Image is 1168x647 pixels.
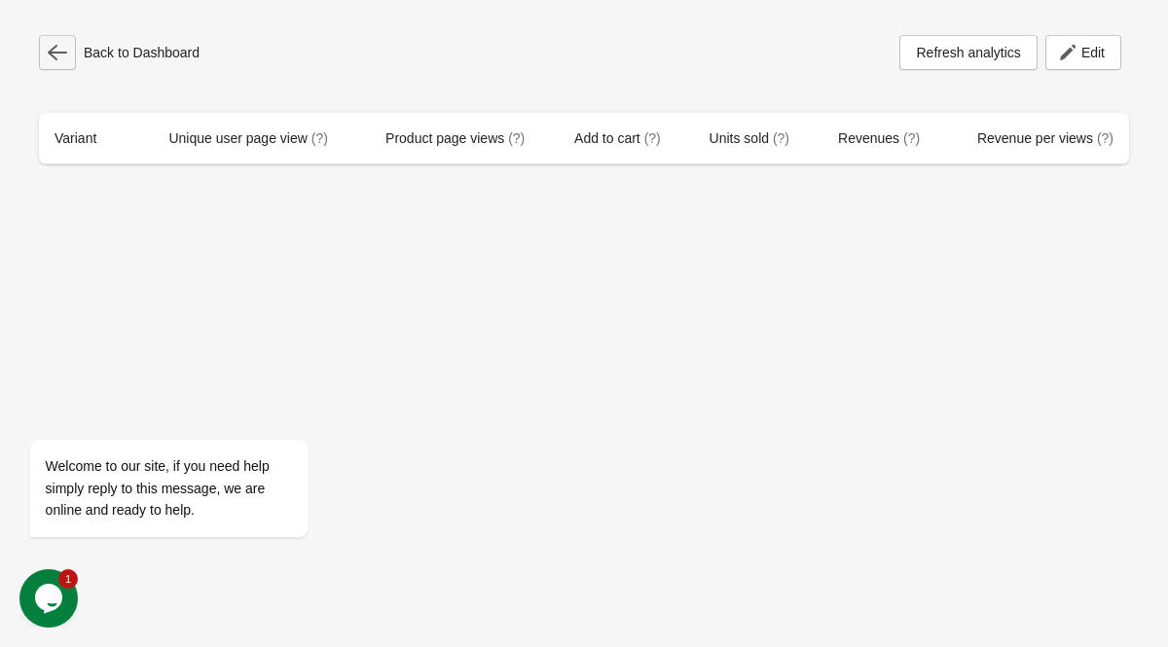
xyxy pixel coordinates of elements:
span: (?) [508,130,525,146]
span: (?) [1097,130,1113,146]
span: Edit [1081,45,1105,60]
span: Product page views [385,130,525,146]
button: Edit [1045,35,1121,70]
button: Refresh analytics [899,35,1037,70]
div: Back to Dashboard [39,35,200,70]
span: (?) [903,130,920,146]
span: Unique user page view [168,130,327,146]
iframe: chat widget [19,264,370,559]
iframe: chat widget [19,569,82,628]
span: Add to cart [574,130,661,146]
span: (?) [311,130,328,146]
span: Revenue per views [977,130,1113,146]
th: Variant [39,113,124,164]
span: Refresh analytics [916,45,1020,60]
span: Revenues [838,130,920,146]
span: (?) [644,130,661,146]
span: Units sold [710,130,789,146]
span: (?) [773,130,789,146]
